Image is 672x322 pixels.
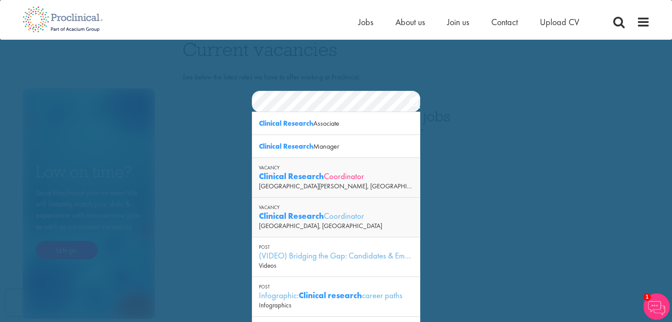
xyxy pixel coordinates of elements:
[358,16,373,28] a: Jobs
[259,182,413,191] div: [GEOGRAPHIC_DATA][PERSON_NAME], [GEOGRAPHIC_DATA]
[259,221,413,230] div: [GEOGRAPHIC_DATA], [GEOGRAPHIC_DATA]
[252,112,419,135] div: Associate
[259,171,413,182] div: Coordinator
[259,165,413,171] div: Vacancy
[259,171,324,182] strong: Clinical Research
[259,210,324,221] strong: Clinical Research
[259,210,413,221] div: Coordinator
[643,293,651,301] span: 1
[259,290,413,301] div: Infographic: career paths
[643,293,670,320] img: Chatbot
[259,142,313,151] strong: Clinical Research
[491,16,518,28] a: Contact
[259,301,413,310] div: Infographics
[259,204,413,210] div: Vacancy
[259,250,413,261] div: (VIDEO) Bridging the Gap: Candidates & Employers in Clinical Research
[299,290,362,301] strong: Clinical research
[259,244,413,250] div: Post
[409,95,420,113] a: Job search submit button
[447,16,469,28] a: Join us
[395,16,425,28] a: About us
[259,284,413,290] div: Post
[259,119,313,128] strong: Clinical Research
[252,135,419,158] div: Manager
[540,16,579,28] a: Upload CV
[259,261,413,270] div: Videos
